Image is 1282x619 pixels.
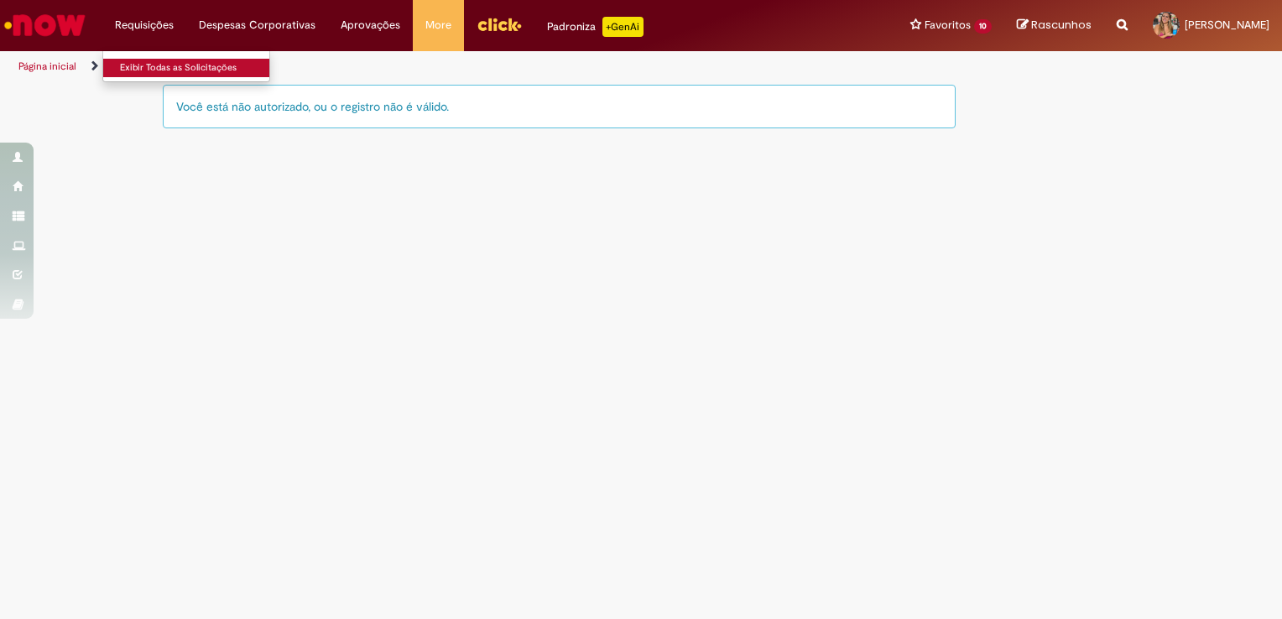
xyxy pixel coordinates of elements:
span: Requisições [115,17,174,34]
span: [PERSON_NAME] [1185,18,1269,32]
span: Aprovações [341,17,400,34]
ul: Trilhas de página [13,51,842,82]
div: Você está não autorizado, ou o registro não é válido. [163,85,956,128]
img: ServiceNow [2,8,88,42]
span: More [425,17,451,34]
span: Favoritos [925,17,971,34]
a: Página inicial [18,60,76,73]
ul: Requisições [102,50,270,82]
div: Padroniza [547,17,644,37]
span: Rascunhos [1031,17,1092,33]
img: click_logo_yellow_360x200.png [477,12,522,37]
span: 10 [974,19,992,34]
span: Despesas Corporativas [199,17,315,34]
p: +GenAi [602,17,644,37]
a: Exibir Todas as Solicitações [103,59,288,77]
a: Rascunhos [1017,18,1092,34]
